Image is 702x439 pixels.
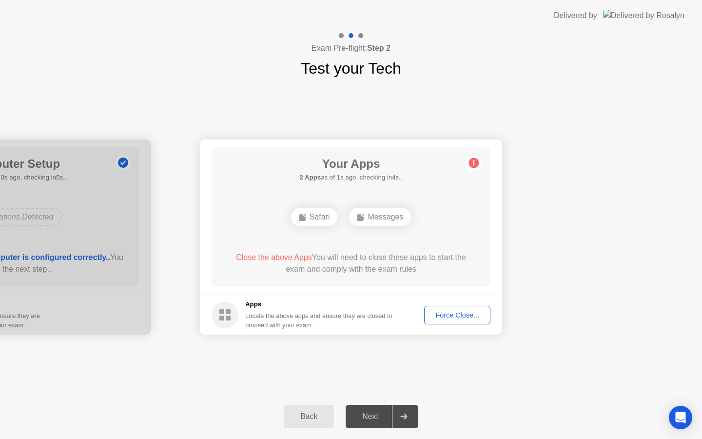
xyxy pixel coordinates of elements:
[299,155,402,173] h1: Your Apps
[669,406,692,429] div: Open Intercom Messenger
[349,412,392,421] div: Next
[603,10,684,21] img: Delivered by Rosalyn
[301,57,401,80] h1: Test your Tech
[299,173,402,182] h5: as of 1s ago, checking in4s..
[245,299,393,309] h5: Apps
[299,174,321,181] b: 2 Apps
[367,44,390,52] b: Step 2
[346,405,418,428] button: Next
[226,252,477,275] div: You will need to close these apps to start the exam and comply with the exam rules
[284,405,334,428] button: Back
[312,42,390,54] h4: Exam Pre-flight:
[287,412,331,421] div: Back
[428,311,487,319] div: Force Close...
[291,208,338,226] div: Safari
[554,10,597,21] div: Delivered by
[424,306,490,324] button: Force Close...
[349,208,411,226] div: Messages
[236,253,312,261] span: Close the above Apps
[245,311,393,330] div: Locate the above apps and ensure they are closed to proceed with your exam.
